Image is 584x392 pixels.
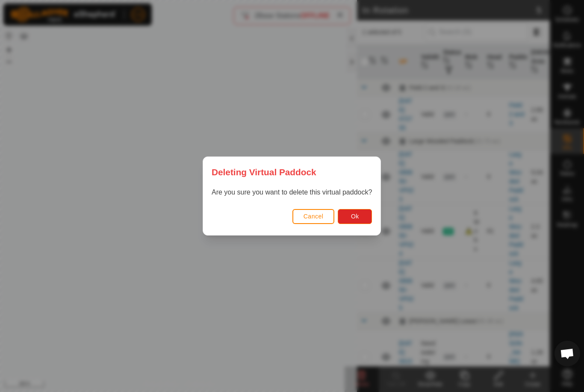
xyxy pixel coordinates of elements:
span: Cancel [304,213,324,220]
button: Ok [338,209,372,224]
button: Cancel [292,209,335,224]
span: Deleting Virtual Paddock [212,165,316,179]
p: Are you sure you want to delete this virtual paddock? [212,187,372,197]
span: Ok [351,213,359,220]
div: Open chat [555,341,580,366]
